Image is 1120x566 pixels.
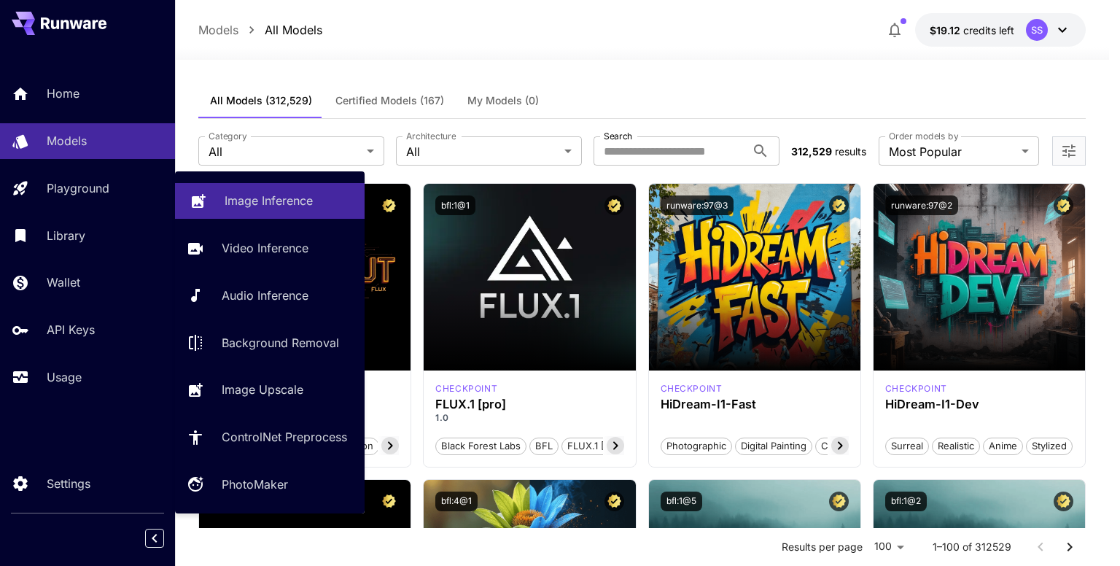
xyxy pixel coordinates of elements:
[225,192,313,209] p: Image Inference
[435,492,478,511] button: bfl:4@1
[984,439,1022,454] span: Anime
[406,143,559,160] span: All
[885,492,927,511] button: bfl:1@2
[222,239,308,257] p: Video Inference
[435,398,623,411] h3: FLUX.1 [pro]
[933,540,1011,554] p: 1–100 of 312529
[886,439,928,454] span: Surreal
[209,130,247,142] label: Category
[222,428,347,446] p: ControlNet Preprocess
[791,145,832,158] span: 312,529
[530,439,558,454] span: BFL
[885,382,947,395] p: checkpoint
[379,492,399,511] button: Certified Model – Vetted for best performance and includes a commercial license.
[198,21,238,39] p: Models
[885,398,1073,411] h3: HiDream-I1-Dev
[829,195,849,215] button: Certified Model – Vetted for best performance and includes a commercial license.
[47,475,90,492] p: Settings
[435,411,623,424] p: 1.0
[885,195,958,215] button: runware:97@2
[222,334,339,352] p: Background Removal
[1054,195,1073,215] button: Certified Model – Vetted for best performance and includes a commercial license.
[915,13,1086,47] button: $19.12415
[604,492,624,511] button: Certified Model – Vetted for best performance and includes a commercial license.
[1060,142,1078,160] button: Open more filters
[47,274,80,291] p: Wallet
[435,382,497,395] p: checkpoint
[210,94,312,107] span: All Models (312,529)
[885,382,947,395] div: HiDream Dev
[604,195,624,215] button: Certified Model – Vetted for best performance and includes a commercial license.
[47,368,82,386] p: Usage
[436,439,526,454] span: Black Forest Labs
[661,382,723,395] p: checkpoint
[829,492,849,511] button: Certified Model – Vetted for best performance and includes a commercial license.
[47,321,95,338] p: API Keys
[868,536,909,557] div: 100
[198,21,322,39] nav: breadcrumb
[175,325,365,360] a: Background Removal
[379,195,399,215] button: Certified Model – Vetted for best performance and includes a commercial license.
[933,439,979,454] span: Realistic
[782,540,863,554] p: Results per page
[47,179,109,197] p: Playground
[661,382,723,395] div: HiDream Fast
[930,24,963,36] span: $19.12
[736,439,812,454] span: Digital Painting
[661,492,702,511] button: bfl:1@5
[145,529,164,548] button: Collapse sidebar
[47,85,79,102] p: Home
[435,382,497,395] div: fluxpro
[47,227,85,244] p: Library
[222,381,303,398] p: Image Upscale
[175,372,365,408] a: Image Upscale
[816,439,871,454] span: Cinematic
[175,183,365,219] a: Image Inference
[467,94,539,107] span: My Models (0)
[222,476,288,493] p: PhotoMaker
[661,195,734,215] button: runware:97@3
[175,467,365,503] a: PhotoMaker
[222,287,308,304] p: Audio Inference
[963,24,1014,36] span: credits left
[175,419,365,455] a: ControlNet Preprocess
[335,94,444,107] span: Certified Models (167)
[930,23,1014,38] div: $19.12415
[209,143,361,160] span: All
[889,130,958,142] label: Order models by
[156,525,175,551] div: Collapse sidebar
[604,130,632,142] label: Search
[661,439,731,454] span: Photographic
[435,195,475,215] button: bfl:1@1
[175,278,365,314] a: Audio Inference
[661,398,849,411] h3: HiDream-I1-Fast
[835,145,866,158] span: results
[562,439,629,454] span: FLUX.1 [pro]
[47,132,87,150] p: Models
[1026,19,1048,41] div: SS
[1055,532,1084,562] button: Go to next page
[175,230,365,266] a: Video Inference
[1027,439,1072,454] span: Stylized
[889,143,1016,160] span: Most Popular
[265,21,322,39] p: All Models
[1054,492,1073,511] button: Certified Model – Vetted for best performance and includes a commercial license.
[406,130,456,142] label: Architecture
